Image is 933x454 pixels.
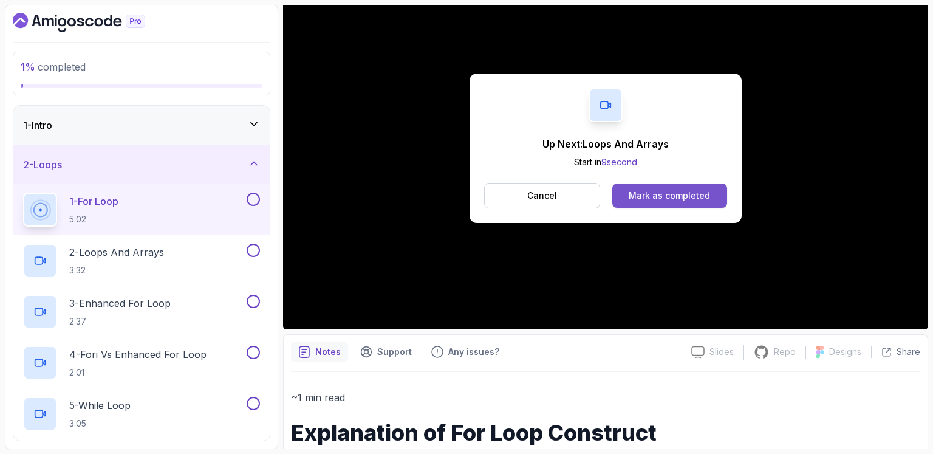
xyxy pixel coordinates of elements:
[23,244,260,278] button: 2-Loops And Arrays3:32
[69,418,131,430] p: 3:05
[542,156,669,168] p: Start in
[69,347,207,362] p: 4 - Fori vs Enhanced For Loop
[69,398,131,413] p: 5 - While Loop
[21,61,35,73] span: 1 %
[709,346,734,358] p: Slides
[291,389,920,406] p: ~1 min read
[897,346,920,358] p: Share
[774,346,796,358] p: Repo
[23,397,260,431] button: 5-While Loop3:05
[424,342,507,362] button: Feedback button
[291,421,920,445] h1: Explanation of For Loop Construct
[871,346,920,358] button: Share
[527,190,557,202] p: Cancel
[13,13,173,32] a: Dashboard
[21,61,86,73] span: completed
[629,190,710,202] div: Mark as completed
[13,106,270,145] button: 1-Intro
[23,346,260,380] button: 4-Fori vs Enhanced For Loop2:01
[601,157,637,167] span: 9 second
[69,194,118,208] p: 1 - For Loop
[13,145,270,184] button: 2-Loops
[69,366,207,379] p: 2:01
[448,346,499,358] p: Any issues?
[23,295,260,329] button: 3-Enhanced For Loop2:37
[69,315,171,328] p: 2:37
[291,342,348,362] button: notes button
[23,118,52,132] h3: 1 - Intro
[315,346,341,358] p: Notes
[23,157,62,172] h3: 2 - Loops
[542,137,669,151] p: Up Next: Loops And Arrays
[69,213,118,225] p: 5:02
[69,264,164,277] p: 3:32
[377,346,412,358] p: Support
[23,193,260,227] button: 1-For Loop5:02
[353,342,419,362] button: Support button
[829,346,861,358] p: Designs
[69,296,171,311] p: 3 - Enhanced For Loop
[69,245,164,260] p: 2 - Loops And Arrays
[484,183,600,208] button: Cancel
[612,184,727,208] button: Mark as completed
